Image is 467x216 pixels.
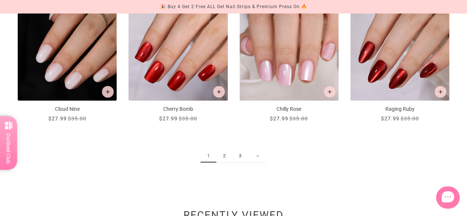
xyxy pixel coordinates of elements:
a: Chilly Rose [240,1,339,122]
span: $27.99 [48,116,67,121]
img: chilly-rose-press-on-manicure-2_700x.jpg [240,1,339,100]
p: Raging Ruby [350,105,449,113]
span: $35.00 [400,116,419,121]
span: 1 [200,149,216,163]
p: Chilly Rose [240,105,339,113]
div: 🎉 Buy 4 Get 2 Free ALL Gel Nail Strips & Premium Press On 🔥 [160,3,307,11]
p: Cloud Nine [18,105,117,113]
span: $27.99 [270,116,288,121]
a: → [248,149,267,163]
span: $27.99 [381,116,399,121]
span: $35.00 [179,116,197,121]
img: cherry-bomb-press-on-manicure-2_700x.jpg [128,1,227,100]
span: $35.00 [68,116,86,121]
img: raging-ruby-press-on-manicure-2_700x.jpg [350,1,449,100]
img: cloud-nine-press-on-manicure-2_700x.jpg [18,1,117,100]
span: $35.00 [289,116,308,121]
button: Add to cart [324,86,336,98]
a: 2 [216,149,232,163]
a: 3 [232,149,248,163]
a: Cloud Nine [18,1,117,122]
p: Cherry Bomb [128,105,227,113]
a: Raging Ruby [350,1,449,122]
span: $27.99 [159,116,178,121]
button: Add to cart [435,86,446,98]
button: Add to cart [102,86,114,98]
a: Cherry Bomb [128,1,227,122]
button: Add to cart [213,86,225,98]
